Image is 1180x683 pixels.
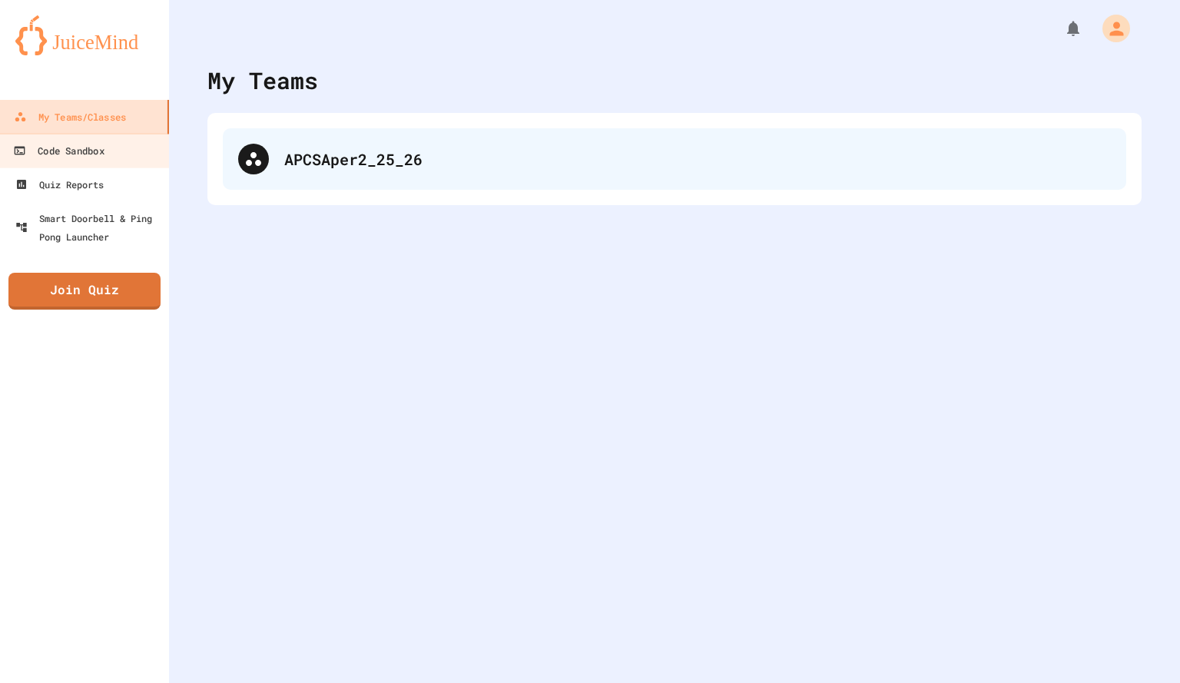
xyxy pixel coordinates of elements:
div: My Teams [207,63,318,98]
img: logo-orange.svg [15,15,154,55]
div: My Account [1086,11,1134,46]
div: APCSAper2_25_26 [223,128,1126,190]
div: APCSAper2_25_26 [284,148,1111,171]
div: Smart Doorbell & Ping Pong Launcher [15,209,163,246]
a: Join Quiz [8,273,161,310]
div: My Teams/Classes [14,108,126,126]
div: Code Sandbox [13,141,104,161]
div: Quiz Reports [15,175,104,194]
div: My Notifications [1036,15,1086,41]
